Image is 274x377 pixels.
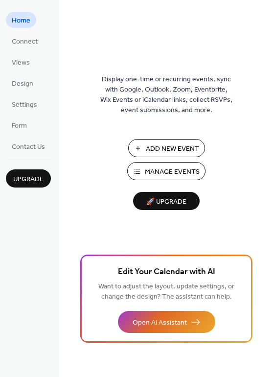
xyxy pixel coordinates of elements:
[98,280,234,304] span: Want to adjust the layout, update settings, or change the design? The assistant can help.
[6,12,36,28] a: Home
[128,139,205,157] button: Add New Event
[146,144,199,154] span: Add New Event
[12,16,30,26] span: Home
[100,74,232,116] span: Display one-time or recurring events, sync with Google, Outlook, Zoom, Eventbrite, Wix Events or ...
[6,54,36,70] a: Views
[6,75,39,91] a: Design
[13,174,44,185] span: Upgrade
[12,37,38,47] span: Connect
[133,318,187,328] span: Open AI Assistant
[118,311,215,333] button: Open AI Assistant
[12,142,45,152] span: Contact Us
[12,58,30,68] span: Views
[133,192,200,210] button: 🚀 Upgrade
[118,265,215,279] span: Edit Your Calendar with AI
[127,162,205,180] button: Manage Events
[145,167,200,177] span: Manage Events
[12,79,33,89] span: Design
[6,117,33,133] a: Form
[6,169,51,188] button: Upgrade
[6,96,43,112] a: Settings
[6,138,51,154] a: Contact Us
[12,100,37,110] span: Settings
[6,33,44,49] a: Connect
[12,121,27,131] span: Form
[139,195,194,209] span: 🚀 Upgrade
